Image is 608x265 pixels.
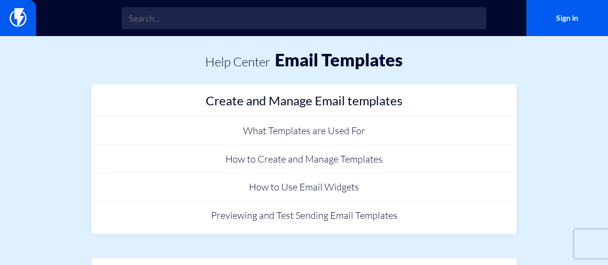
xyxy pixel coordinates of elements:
a: Help center [205,54,270,69]
h2: Create and Manage Email templates [101,94,508,113]
input: Search... [122,7,486,29]
a: How to Create and Manage Templates [96,145,512,174]
a: What Templates are Used For [96,117,512,145]
a: Create and Manage Email templates [96,89,512,117]
a: Previewing and Test Sending Email Templates [96,202,512,230]
a: How to Use Email Widgets [96,173,512,202]
h1: Email Templates [275,50,403,70]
